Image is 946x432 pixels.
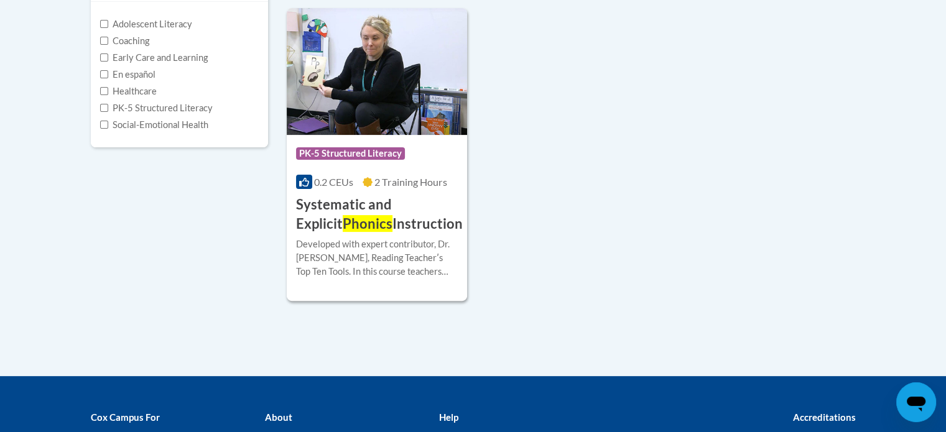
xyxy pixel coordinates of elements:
input: Checkbox for Options [100,87,108,95]
input: Checkbox for Options [100,121,108,129]
div: Developed with expert contributor, Dr. [PERSON_NAME], Reading Teacherʹs Top Ten Tools. In this co... [296,237,458,278]
label: Coaching [100,34,149,48]
input: Checkbox for Options [100,70,108,78]
label: En español [100,68,155,81]
b: About [264,411,292,423]
label: PK-5 Structured Literacy [100,101,213,115]
label: Adolescent Literacy [100,17,192,31]
a: Course LogoPK-5 Structured Literacy0.2 CEUs2 Training Hours Systematic and ExplicitPhonicsInstruc... [287,8,468,300]
label: Social-Emotional Health [100,118,208,132]
label: Early Care and Learning [100,51,208,65]
b: Help [438,411,458,423]
span: PK-5 Structured Literacy [296,147,405,160]
img: Course Logo [287,8,468,135]
h3: Systematic and Explicit Instruction [296,195,463,234]
span: Phonics [343,215,392,232]
input: Checkbox for Options [100,104,108,112]
span: 2 Training Hours [374,176,447,188]
input: Checkbox for Options [100,53,108,62]
span: 0.2 CEUs [314,176,353,188]
label: Healthcare [100,85,157,98]
iframe: Button to launch messaging window [896,382,936,422]
b: Cox Campus For [91,411,160,423]
input: Checkbox for Options [100,37,108,45]
b: Accreditations [793,411,856,423]
input: Checkbox for Options [100,20,108,28]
